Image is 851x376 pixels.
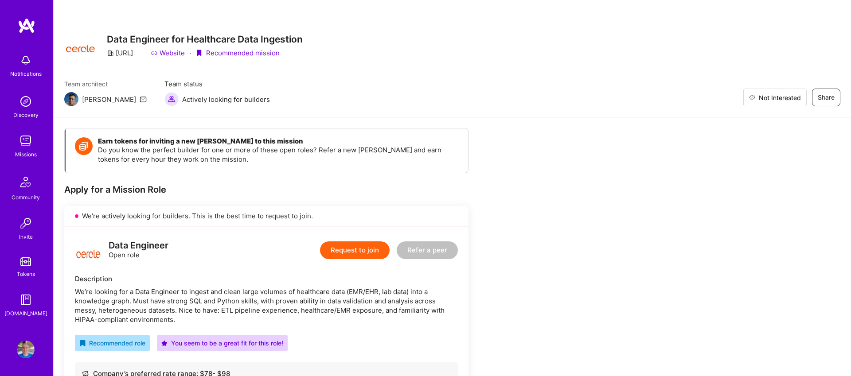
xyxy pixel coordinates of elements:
div: [DOMAIN_NAME] [4,309,47,318]
div: Missions [15,150,37,159]
div: [URL] [107,48,133,58]
img: discovery [17,93,35,110]
h3: Data Engineer for Healthcare Data Ingestion [107,34,303,45]
button: Refer a peer [397,241,458,259]
img: Company Logo [64,35,96,56]
div: · [189,48,191,58]
div: Community [12,193,40,202]
div: Notifications [10,69,42,78]
div: Tokens [17,269,35,279]
p: Do you know the perfect builder for one or more of these open roles? Refer a new [PERSON_NAME] an... [98,145,459,164]
div: We’re looking for a Data Engineer to ingest and clean large volumes of healthcare data (EMR/EHR, ... [75,287,458,324]
div: [PERSON_NAME] [82,95,136,104]
a: User Avatar [15,341,37,358]
i: icon CompanyGray [107,50,114,57]
img: Actively looking for builders [164,92,179,106]
img: Team Architect [64,92,78,106]
span: Team status [164,79,270,89]
i: icon EyeClosed [749,94,755,101]
div: Data Engineer [109,241,168,250]
img: teamwork [17,132,35,150]
button: Share [812,89,840,106]
img: bell [17,51,35,69]
i: icon RecommendedBadge [79,340,86,346]
img: guide book [17,291,35,309]
img: Invite [17,214,35,232]
img: User Avatar [17,341,35,358]
button: Request to join [320,241,390,259]
a: Website [151,48,185,58]
div: Invite [19,232,33,241]
div: You seem to be a great fit for this role! [161,338,283,348]
h4: Earn tokens for inviting a new [PERSON_NAME] to this mission [98,137,459,145]
img: Token icon [75,137,93,155]
div: Discovery [13,110,39,120]
img: logo [18,18,35,34]
button: Not Interested [743,89,807,106]
i: icon PurpleStar [161,340,168,346]
span: Team architect [64,79,147,89]
span: Share [818,93,835,102]
img: logo [75,237,101,264]
div: We’re actively looking for builders. This is the best time to request to join. [64,206,468,226]
img: tokens [20,257,31,266]
div: Description [75,274,458,283]
span: Not Interested [759,93,801,102]
div: Open role [109,241,168,260]
i: icon Mail [140,96,147,103]
div: Recommended role [79,338,145,348]
div: Apply for a Mission Role [64,184,468,195]
img: Community [15,171,36,193]
span: Actively looking for builders [182,95,270,104]
i: icon PurpleRibbon [195,50,203,57]
div: Recommended mission [195,48,280,58]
